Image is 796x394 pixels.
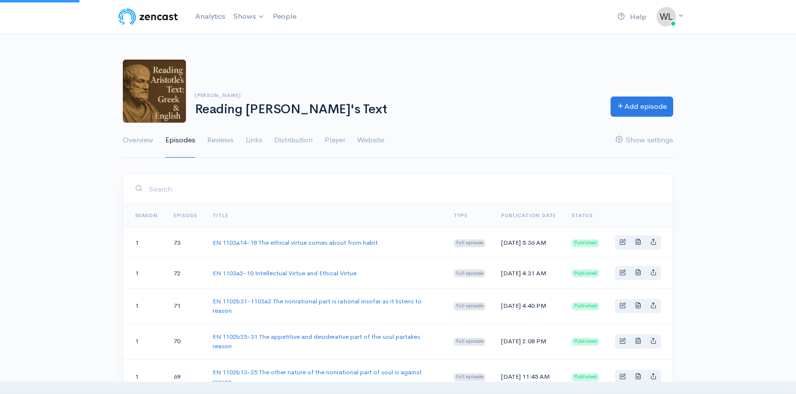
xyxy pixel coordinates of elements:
[213,297,422,315] a: EN 1102b31-1103a2 The nonrational part is rational insofar as it listens to reason
[123,324,166,359] td: 1
[493,324,564,359] td: [DATE] 2:08 PM
[454,338,486,346] span: Full episode
[635,238,641,245] span: Episode transcription
[611,97,673,117] a: Add episode
[493,228,564,258] td: [DATE] 5:36 AM
[619,269,626,275] span: Edit episode
[174,212,197,219] a: Episode
[619,238,626,245] span: Edit episode
[454,269,486,277] span: Full episode
[635,373,641,379] span: Episode transcription
[229,6,269,28] a: Shows
[213,368,422,386] a: EN 1102b13-25 The other nature of the nonrational part of soul is against reason
[614,6,651,28] a: Help
[123,228,166,258] td: 1
[619,302,626,308] span: Edit episode
[572,239,599,247] span: Published
[148,179,661,199] input: Search
[572,302,599,310] span: Published
[619,373,626,379] span: Edit episode
[615,266,661,280] div: Basic example
[454,373,486,381] span: Full episode
[166,228,205,258] td: 73
[493,258,564,288] td: [DATE] 4:31 AM
[454,302,486,310] span: Full episode
[246,123,262,158] a: Links
[572,373,599,381] span: Published
[269,6,300,27] a: People
[166,324,205,359] td: 70
[615,334,661,349] div: Basic example
[646,299,661,313] a: Share episode
[213,269,357,277] a: EN 1103a2-10 Intellectual Virtue and Ethical Virtue
[165,123,195,158] a: Episodes
[572,212,593,219] span: Status
[646,235,661,250] a: Share episode
[619,337,626,344] span: Edit episode
[635,302,641,308] span: Episode transcription
[123,288,166,324] td: 1
[213,212,228,219] a: Title
[615,123,673,158] a: Show settings
[357,123,384,158] a: Website
[195,93,599,98] h6: [PERSON_NAME]
[166,258,205,288] td: 72
[646,334,661,349] a: Share episode
[635,269,641,275] span: Episode transcription
[656,7,676,27] img: ...
[213,332,420,351] a: EN 1102b25-31 The appetitive and desiderative part of the soul partakes reason
[123,258,166,288] td: 1
[646,266,661,280] a: Share episode
[493,288,564,324] td: [DATE] 4:40 PM
[123,123,153,158] a: Overview
[454,212,468,219] a: Type
[166,288,205,324] td: 71
[615,235,661,250] div: Basic example
[325,123,345,158] a: Player
[615,299,661,313] div: Basic example
[635,337,641,344] span: Episode transcription
[207,123,234,158] a: Reviews
[117,7,180,27] img: ZenCast Logo
[195,102,599,117] h1: Reading [PERSON_NAME]'s Text
[572,338,599,346] span: Published
[191,6,229,27] a: Analytics
[646,370,661,384] a: Share episode
[501,212,556,219] a: Publication date
[615,370,661,384] div: Basic example
[274,123,313,158] a: Distribution
[213,238,378,247] a: EN 1103a14-18 The ethical virtue comes about from habit
[135,212,158,219] a: Season
[572,269,599,277] span: Published
[454,239,486,247] span: Full episode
